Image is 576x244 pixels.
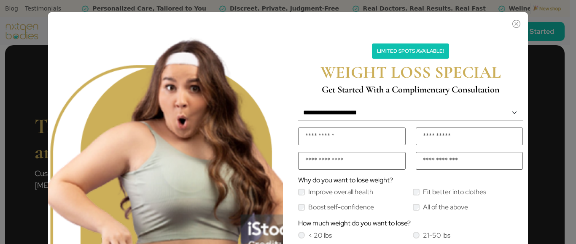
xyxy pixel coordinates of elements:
[298,177,393,184] label: Why do you want to lose weight?
[298,105,523,121] select: Default select example
[300,84,521,95] h4: Get Started With a Complimentary Consultation
[308,204,374,211] label: Boost self-confidence
[308,232,332,239] label: < 20 lbs
[293,16,522,27] button: Close
[423,232,450,239] label: 21-50 lbs
[423,204,468,211] label: All of the above
[298,220,411,227] label: How much weight do you want to lose?
[308,189,373,195] label: Improve overall health
[423,189,486,195] label: Fit better into clothes
[300,62,521,82] h2: WEIGHT LOSS SPECIAL
[372,43,449,59] p: Limited Spots Available!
